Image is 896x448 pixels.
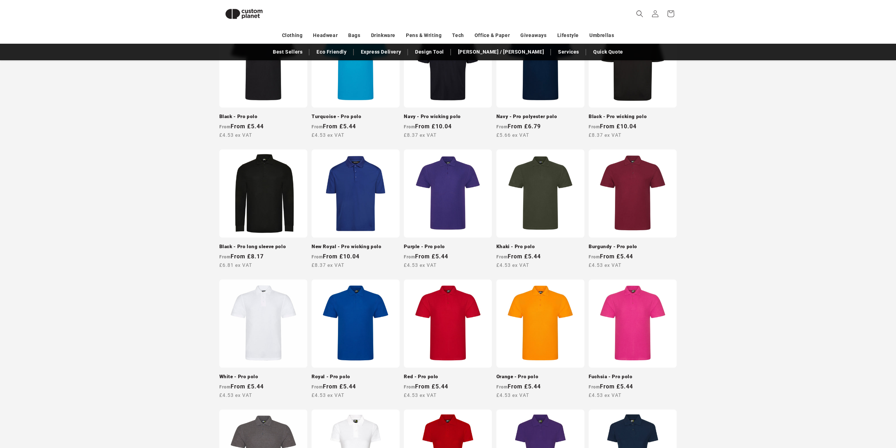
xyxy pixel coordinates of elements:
[496,244,584,250] a: Khaki - Pro polo
[404,244,492,250] a: Purple - Pro polo
[312,244,400,250] a: New Royal - Pro wicking polo
[589,113,677,120] a: Black - Pro wicking polo
[269,46,306,58] a: Best Sellers
[313,46,350,58] a: Eco Friendly
[312,374,400,380] a: Royal - Pro polo
[219,113,307,120] a: Black - Pro polo
[313,29,338,42] a: Headwear
[496,374,584,380] a: Orange - Pro polo
[312,113,400,120] a: Turquoise - Pro polo
[404,374,492,380] a: Red - Pro polo
[282,29,303,42] a: Clothing
[371,29,395,42] a: Drinkware
[557,29,579,42] a: Lifestyle
[589,29,614,42] a: Umbrellas
[412,46,447,58] a: Design Tool
[589,244,677,250] a: Burgundy - Pro polo
[219,3,269,25] img: Custom Planet
[554,46,583,58] a: Services
[452,29,464,42] a: Tech
[219,244,307,250] a: Black - Pro long sleeve polo
[455,46,547,58] a: [PERSON_NAME] / [PERSON_NAME]
[589,374,677,380] a: Fuchsia - Pro polo
[590,46,627,58] a: Quick Quote
[219,374,307,380] a: White - Pro polo
[778,372,896,448] iframe: Chat Widget
[496,113,584,120] a: Navy - Pro polyester polo
[475,29,510,42] a: Office & Paper
[520,29,546,42] a: Giveaways
[357,46,405,58] a: Express Delivery
[406,29,441,42] a: Pens & Writing
[632,6,647,22] summary: Search
[404,113,492,120] a: Navy - Pro wicking polo
[348,29,360,42] a: Bags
